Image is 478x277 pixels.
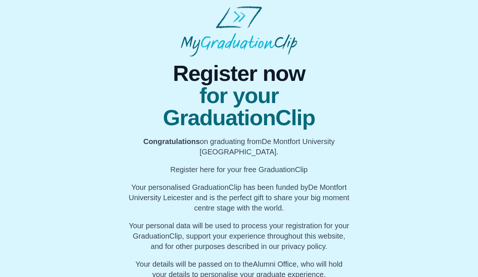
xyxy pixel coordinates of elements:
[128,62,350,85] span: Register now
[128,85,350,129] span: for your GraduationClip
[128,136,350,157] p: on graduating from De Montfort University [GEOGRAPHIC_DATA].
[253,260,297,268] span: Alumni Office
[128,220,350,252] p: Your personal data will be used to process your registration for your GraduationClip, support you...
[128,182,350,213] p: Your personalised GraduationClip has been funded by De Montfort University Leicester and is the p...
[181,6,297,57] img: MyGraduationClip
[143,137,200,146] b: Congratulations
[128,164,350,175] p: Register here for your free GraduationClip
